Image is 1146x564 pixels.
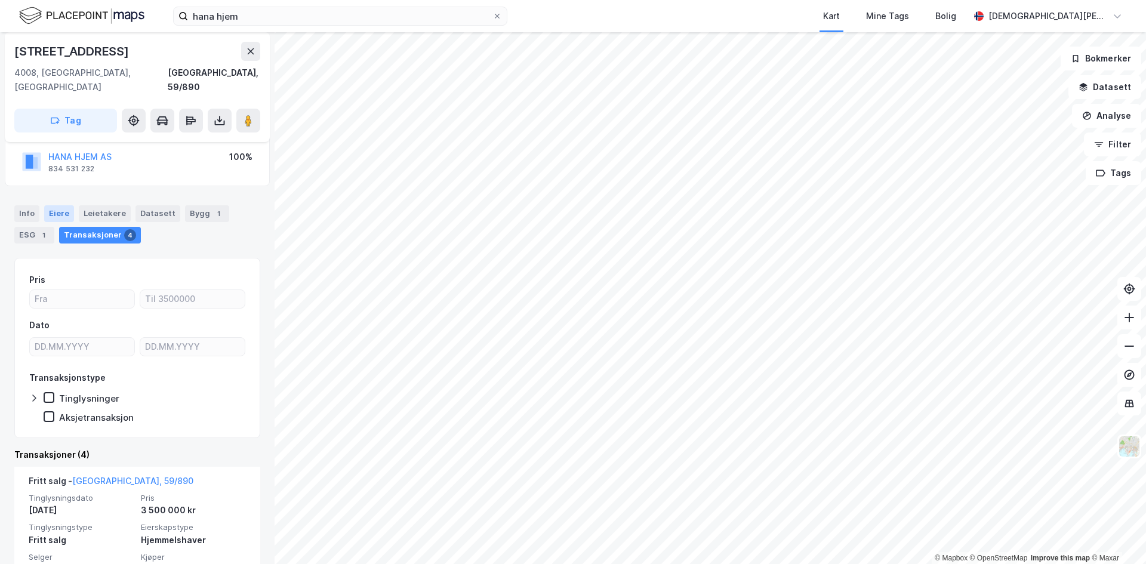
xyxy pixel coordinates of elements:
div: 1 [212,208,224,220]
div: Transaksjoner [59,227,141,244]
button: Bokmerker [1061,47,1141,70]
input: Til 3500000 [140,290,245,308]
div: Dato [29,318,50,332]
div: 3 500 000 kr [141,503,246,517]
div: Hjemmelshaver [141,533,246,547]
span: Selger [29,552,134,562]
div: Mine Tags [866,9,909,23]
img: logo.f888ab2527a4732fd821a326f86c7f29.svg [19,5,144,26]
div: Kart [823,9,840,23]
div: 1 [38,229,50,241]
input: Fra [30,290,134,308]
button: Filter [1084,132,1141,156]
button: Tags [1086,161,1141,185]
div: Transaksjoner (4) [14,448,260,462]
span: Tinglysningsdato [29,493,134,503]
span: Tinglysningstype [29,522,134,532]
div: 834 531 232 [48,164,94,174]
input: DD.MM.YYYY [30,338,134,356]
div: Bygg [185,205,229,222]
div: 4008, [GEOGRAPHIC_DATA], [GEOGRAPHIC_DATA] [14,66,168,94]
div: Bolig [935,9,956,23]
span: Kjøper [141,552,246,562]
span: Eierskapstype [141,522,246,532]
a: [GEOGRAPHIC_DATA], 59/890 [72,476,193,486]
div: ESG [14,227,54,244]
span: Pris [141,493,246,503]
a: Improve this map [1031,554,1090,562]
iframe: Chat Widget [1086,507,1146,564]
div: Datasett [135,205,180,222]
div: Tinglysninger [59,393,119,404]
div: Kontrollprogram for chat [1086,507,1146,564]
div: Aksjetransaksjon [59,412,134,423]
a: OpenStreetMap [970,554,1028,562]
button: Analyse [1072,104,1141,128]
div: [STREET_ADDRESS] [14,42,131,61]
div: Fritt salg [29,533,134,547]
div: Eiere [44,205,74,222]
img: Z [1118,435,1141,458]
input: Søk på adresse, matrikkel, gårdeiere, leietakere eller personer [188,7,492,25]
div: [DEMOGRAPHIC_DATA][PERSON_NAME][DEMOGRAPHIC_DATA] [988,9,1108,23]
div: Pris [29,273,45,287]
div: 100% [229,150,252,164]
input: DD.MM.YYYY [140,338,245,356]
div: Info [14,205,39,222]
div: Fritt salg - [29,474,193,493]
button: Datasett [1068,75,1141,99]
a: Mapbox [935,554,968,562]
div: Transaksjonstype [29,371,106,385]
div: 4 [124,229,136,241]
div: Leietakere [79,205,131,222]
div: [GEOGRAPHIC_DATA], 59/890 [168,66,260,94]
button: Tag [14,109,117,132]
div: [DATE] [29,503,134,517]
